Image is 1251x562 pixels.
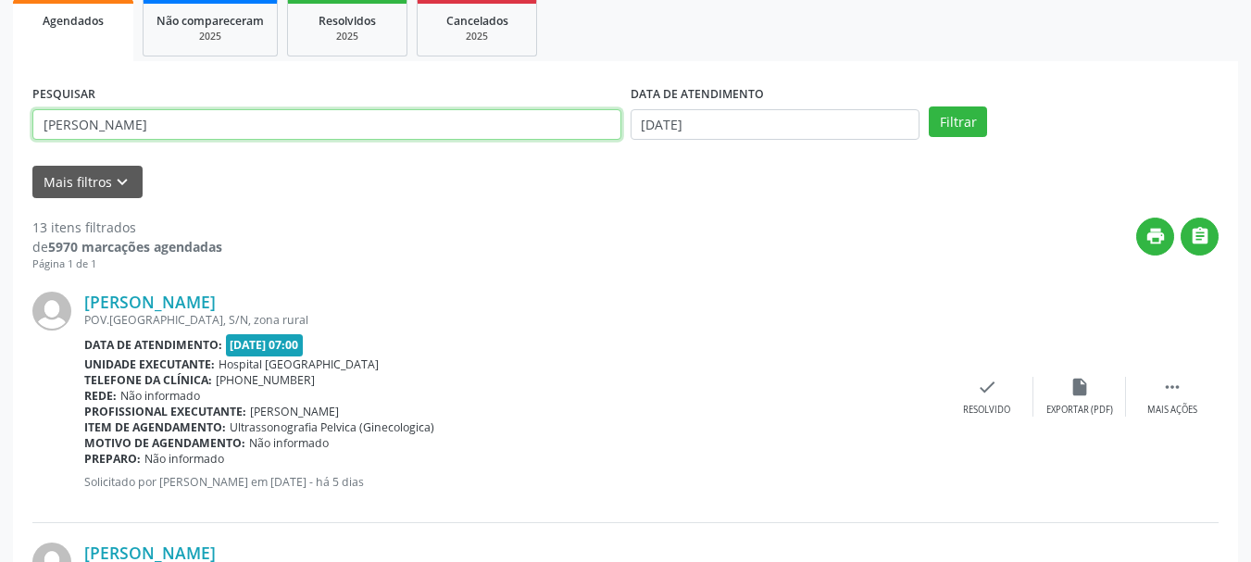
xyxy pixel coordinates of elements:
b: Preparo: [84,451,141,467]
b: Telefone da clínica: [84,372,212,388]
span: [DATE] 07:00 [226,334,304,356]
img: img [32,292,71,331]
button: Filtrar [929,106,987,138]
button: print [1136,218,1174,256]
input: Nome, CNS [32,109,621,141]
i: keyboard_arrow_down [112,172,132,193]
label: DATA DE ATENDIMENTO [631,81,764,109]
b: Motivo de agendamento: [84,435,245,451]
strong: 5970 marcações agendadas [48,238,222,256]
span: Ultrassonografia Pelvica (Ginecologica) [230,419,434,435]
div: Página 1 de 1 [32,256,222,272]
i:  [1162,377,1182,397]
div: 2025 [301,30,394,44]
label: PESQUISAR [32,81,95,109]
div: Mais ações [1147,404,1197,417]
span: Não informado [249,435,329,451]
b: Unidade executante: [84,356,215,372]
div: Exportar (PDF) [1046,404,1113,417]
button:  [1181,218,1219,256]
i: insert_drive_file [1070,377,1090,397]
div: Resolvido [963,404,1010,417]
b: Data de atendimento: [84,337,222,353]
b: Item de agendamento: [84,419,226,435]
div: 13 itens filtrados [32,218,222,237]
span: Cancelados [446,13,508,29]
div: 2025 [156,30,264,44]
i:  [1190,226,1210,246]
a: [PERSON_NAME] [84,292,216,312]
span: [PERSON_NAME] [250,404,339,419]
b: Profissional executante: [84,404,246,419]
i: print [1145,226,1166,246]
button: Mais filtroskeyboard_arrow_down [32,166,143,198]
span: Não informado [120,388,200,404]
span: Resolvidos [319,13,376,29]
div: POV.[GEOGRAPHIC_DATA], S/N, zona rural [84,312,941,328]
input: Selecione um intervalo [631,109,920,141]
div: 2025 [431,30,523,44]
p: Solicitado por [PERSON_NAME] em [DATE] - há 5 dias [84,474,941,490]
span: Hospital [GEOGRAPHIC_DATA] [219,356,379,372]
b: Rede: [84,388,117,404]
i: check [977,377,997,397]
span: Não informado [144,451,224,467]
span: Não compareceram [156,13,264,29]
div: de [32,237,222,256]
span: Agendados [43,13,104,29]
span: [PHONE_NUMBER] [216,372,315,388]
